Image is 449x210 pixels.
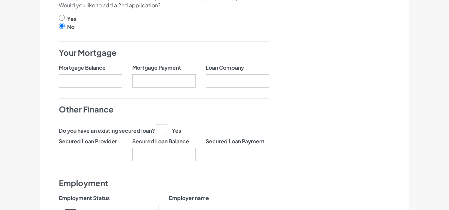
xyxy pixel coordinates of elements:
label: No [67,23,74,31]
label: Yes [156,124,181,135]
label: Do you have an existing secured loan? [59,127,155,135]
label: Secured Loan Provider [59,137,117,145]
label: Loan Company [206,64,244,72]
label: Yes [67,15,76,23]
label: Secured Loan Payment [206,137,265,145]
label: Mortgage Payment [132,64,181,72]
h4: Employment [59,177,269,189]
label: Secured Loan Balance [132,137,189,145]
h4: Your Mortgage [59,47,269,58]
label: Employer name [169,194,209,202]
label: Mortgage Balance [59,64,106,72]
label: Employment Status [59,194,110,202]
h4: Other Finance [59,104,269,115]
